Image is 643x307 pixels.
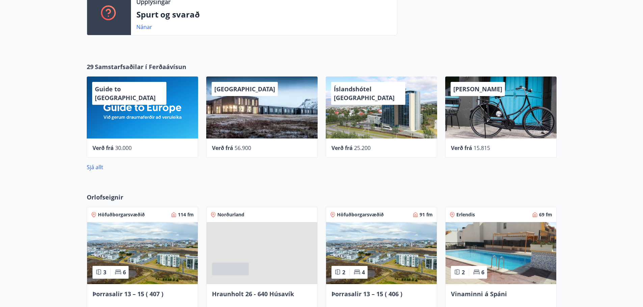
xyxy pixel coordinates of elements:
span: 91 fm [420,211,433,218]
img: Paella dish [446,222,556,284]
span: Verð frá [451,144,472,152]
span: 25.200 [354,144,371,152]
span: 15.815 [474,144,490,152]
span: Norðurland [217,211,244,218]
span: [PERSON_NAME] [453,85,502,93]
span: 30.000 [115,144,132,152]
span: 29 [87,62,93,71]
span: Guide to [GEOGRAPHIC_DATA] [95,85,156,102]
img: Paella dish [87,222,198,284]
span: 6 [481,269,484,276]
span: Hraunholt 26 - 640 Húsavík [212,290,294,298]
span: Höfuðborgarsvæðið [337,211,384,218]
span: 114 fm [178,211,194,218]
img: Paella dish [326,222,437,284]
span: Verð frá [92,144,114,152]
span: Orlofseignir [87,193,123,202]
span: 2 [462,269,465,276]
p: Spurt og svarað [136,9,392,20]
a: Nánar [136,23,152,31]
span: Verð frá [331,144,353,152]
span: 6 [123,269,126,276]
span: Höfuðborgarsvæðið [98,211,145,218]
span: 2 [342,269,345,276]
a: Sjá allt [87,163,103,171]
span: Þorrasalir 13 – 15 ( 406 ) [331,290,402,298]
span: 56.900 [235,144,251,152]
span: Vinaminni á Spáni [451,290,507,298]
span: Samstarfsaðilar í Ferðaávísun [95,62,186,71]
span: [GEOGRAPHIC_DATA] [214,85,275,93]
span: 4 [362,269,365,276]
span: Verð frá [212,144,233,152]
span: 3 [103,269,106,276]
span: Þorrasalir 13 – 15 ( 407 ) [92,290,163,298]
span: Erlendis [456,211,475,218]
span: Íslandshótel [GEOGRAPHIC_DATA] [334,85,395,102]
span: 69 fm [539,211,552,218]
